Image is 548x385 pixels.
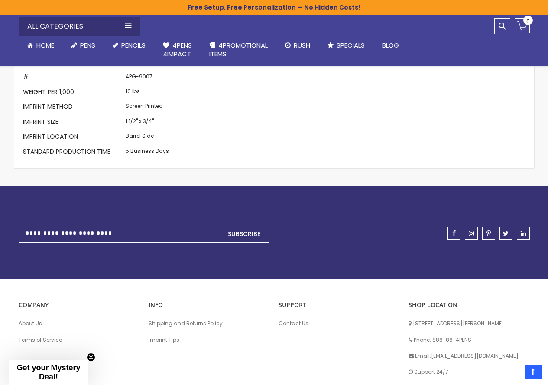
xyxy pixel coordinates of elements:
[149,336,270,343] a: Imprint Tips
[23,100,123,115] th: Imprint Method
[447,227,460,240] a: facebook
[163,41,192,58] span: 4Pens 4impact
[382,41,399,50] span: Blog
[276,36,319,55] a: Rush
[526,17,530,26] span: 0
[16,363,80,381] span: Get your Mystery Deal!
[499,227,512,240] a: twitter
[409,332,530,348] li: Phone: 888-88-4PENS
[149,301,270,309] p: INFO
[409,316,530,332] li: [STREET_ADDRESS][PERSON_NAME]
[486,230,491,236] span: pinterest
[337,41,365,50] span: Specials
[319,36,373,55] a: Specials
[19,320,140,327] a: About Us
[19,301,140,309] p: COMPANY
[209,41,268,58] span: 4PROMOTIONAL ITEMS
[36,41,54,50] span: Home
[279,320,400,327] a: Contact Us
[23,130,123,145] th: Imprint Location
[23,71,123,85] th: #
[409,348,530,364] li: Email: [EMAIL_ADDRESS][DOMAIN_NAME]
[279,301,400,309] p: Support
[23,145,123,160] th: Standard Production Time
[228,230,260,238] span: Subscribe
[154,36,201,64] a: 4Pens4impact
[465,227,478,240] a: instagram
[121,41,146,50] span: Pencils
[19,36,63,55] a: Home
[452,230,456,236] span: facebook
[23,86,123,100] th: Weight per 1,000
[63,36,104,55] a: Pens
[123,100,171,115] td: Screen Printed
[373,36,408,55] a: Blog
[482,227,495,240] a: pinterest
[80,41,95,50] span: Pens
[201,36,276,64] a: 4PROMOTIONALITEMS
[525,365,542,379] a: Top
[23,115,123,130] th: Imprint Size
[9,360,88,385] div: Get your Mystery Deal!Close teaser
[19,17,140,36] div: All Categories
[517,227,530,240] a: linkedin
[219,225,269,243] button: Subscribe
[521,230,526,236] span: linkedin
[409,364,530,380] li: Support 24/7
[123,115,171,130] td: 1 1/2" x 3/4"
[294,41,310,50] span: Rush
[123,130,171,145] td: Barrel Side
[409,301,530,309] p: SHOP LOCATION
[149,320,270,327] a: Shipping and Returns Policy
[104,36,154,55] a: Pencils
[19,336,140,343] a: Terms of Service
[87,353,95,362] button: Close teaser
[123,145,171,160] td: 5 Business Days
[123,71,171,85] td: 4PG-9007
[469,230,474,236] span: instagram
[515,18,530,33] a: 0
[503,230,509,236] span: twitter
[123,86,171,100] td: 16 lbs.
